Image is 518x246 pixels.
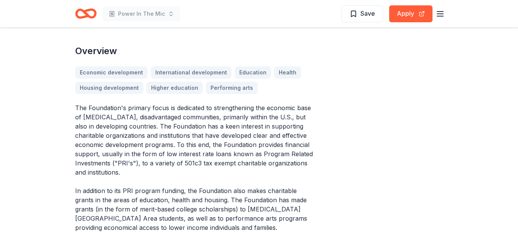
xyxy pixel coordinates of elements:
button: Apply [389,5,432,22]
a: Home [75,5,97,23]
span: Save [360,8,375,18]
p: In addition to its PRI program funding, the Foundation also makes charitable grants in the areas ... [75,186,314,232]
button: Save [342,5,383,22]
button: Power In The Mic [103,6,180,21]
h2: Overview [75,45,314,57]
p: The Foundation's primary focus is dedicated to strengthening the economic base of [MEDICAL_DATA],... [75,103,314,177]
span: Power In The Mic [118,9,165,18]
